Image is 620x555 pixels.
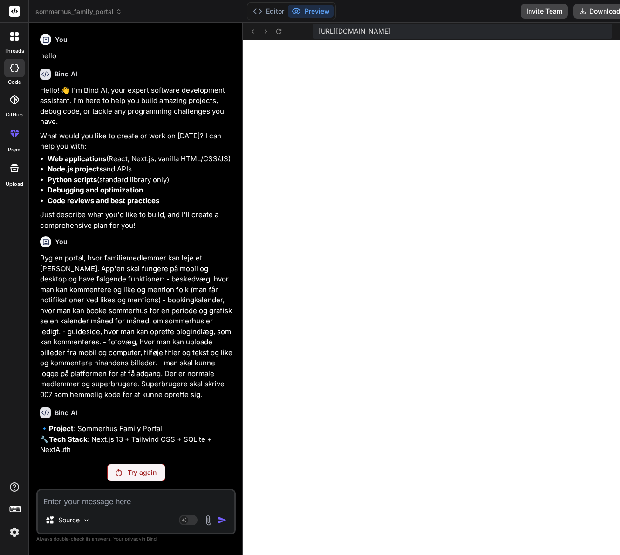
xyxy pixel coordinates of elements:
[8,78,21,86] label: code
[218,515,227,525] img: icon
[203,515,214,526] img: attachment
[48,154,106,163] strong: Web applications
[40,51,234,62] p: hello
[6,180,23,188] label: Upload
[35,7,122,16] span: sommerhus_family_portal
[249,5,288,18] button: Editor
[319,27,390,36] span: [URL][DOMAIN_NAME]
[55,35,68,44] h6: You
[7,524,22,540] img: settings
[48,154,234,164] li: (React, Next.js, vanilla HTML/CSS/JS)
[48,164,103,173] strong: Node.js projects
[48,164,234,175] li: and APIs
[125,536,142,541] span: privacy
[128,468,157,477] p: Try again
[4,47,24,55] label: threads
[48,196,159,205] strong: Code reviews and best practices
[55,408,77,418] h6: Bind AI
[55,69,77,79] h6: Bind AI
[58,515,80,525] p: Source
[49,456,100,465] strong: Core Structure
[82,516,90,524] img: Pick Models
[40,424,234,466] p: 🔹 : Sommerhus Family Portal 🔧 : Next.js 13 + Tailwind CSS + SQLite + NextAuth 📁 :
[116,469,122,476] img: Retry
[49,435,88,444] strong: Tech Stack
[49,424,74,433] strong: Project
[55,237,68,247] h6: You
[288,5,334,18] button: Preview
[40,253,234,400] p: Byg en portal, hvor familiemedlemmer kan leje et [PERSON_NAME]. App'en skal fungere på mobil og d...
[40,131,234,152] p: What would you like to create or work on [DATE]? I can help you with:
[40,210,234,231] p: Just describe what you'd like to build, and I'll create a comprehensive plan for you!
[48,175,234,185] li: (standard library only)
[48,175,97,184] strong: Python scripts
[6,111,23,119] label: GitHub
[521,4,568,19] button: Invite Team
[40,85,234,127] p: Hello! 👋 I'm Bind AI, your expert software development assistant. I'm here to help you build amaz...
[48,185,143,194] strong: Debugging and optimization
[36,534,236,543] p: Always double-check its answers. Your in Bind
[8,146,20,154] label: prem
